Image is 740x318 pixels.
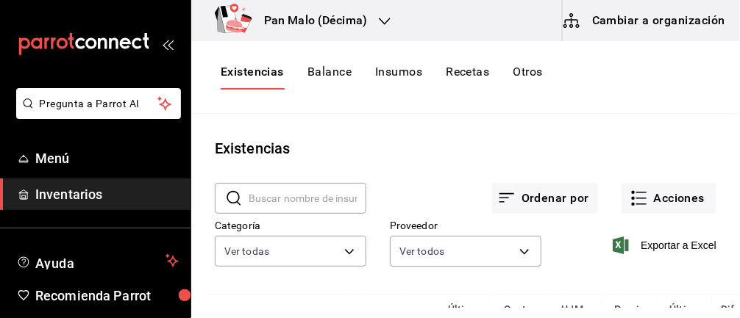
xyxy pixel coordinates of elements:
button: open_drawer_menu [162,38,174,50]
span: Ver todas [224,244,269,259]
span: Menú [35,148,179,168]
input: Buscar nombre de insumo [249,184,366,213]
button: Ordenar por [492,183,598,214]
button: Insumos [375,65,422,90]
button: Acciones [622,183,716,214]
span: Inventarios [35,184,179,204]
button: Recetas [446,65,489,90]
span: Ayuda [35,252,160,270]
button: Otros [513,65,543,90]
div: navigation tabs [221,65,543,90]
h3: Pan Malo (Décima) [252,12,367,29]
button: Exportar a Excel [616,236,716,254]
button: Balance [307,65,352,90]
label: Proveedor [390,221,541,231]
div: Existencias [215,137,290,159]
a: Pregunta a Parrot AI [10,106,181,122]
button: Existencias [221,65,284,90]
label: Categoría [215,221,366,231]
span: Pregunta a Parrot AI [40,96,158,112]
button: Pregunta a Parrot AI [16,88,181,119]
span: Recomienda Parrot [35,286,179,306]
span: Ver todos [399,244,444,259]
